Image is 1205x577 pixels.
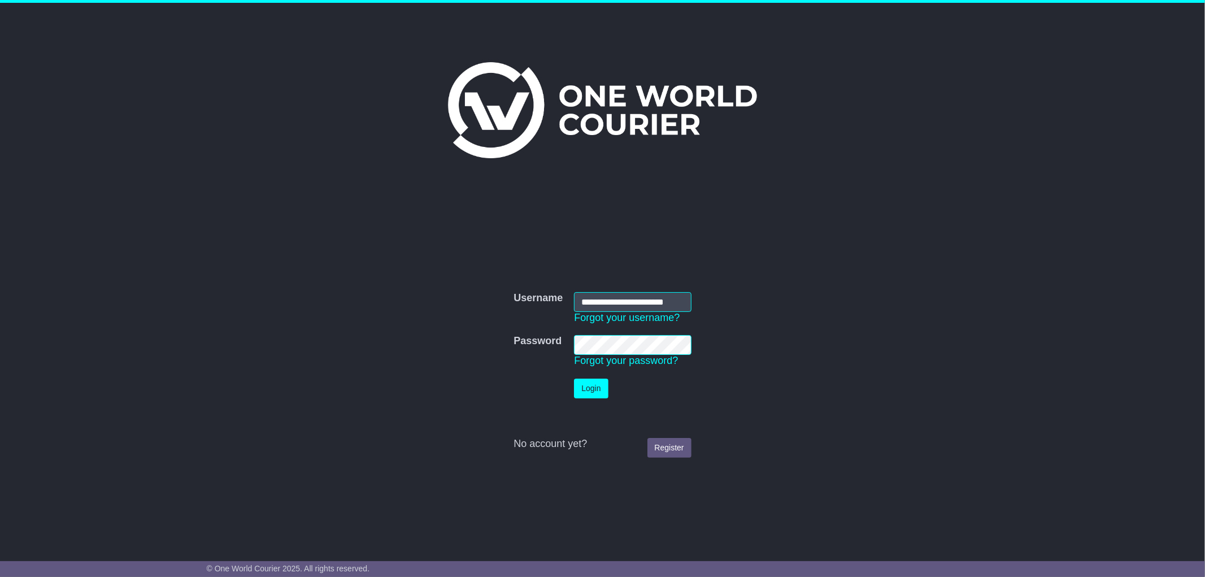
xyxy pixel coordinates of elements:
[574,312,680,323] a: Forgot your username?
[514,292,563,305] label: Username
[207,564,370,573] span: © One World Courier 2025. All rights reserved.
[574,379,608,398] button: Login
[448,62,756,158] img: One World
[514,438,691,450] div: No account yet?
[647,438,691,458] a: Register
[574,355,678,366] a: Forgot your password?
[514,335,562,348] label: Password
